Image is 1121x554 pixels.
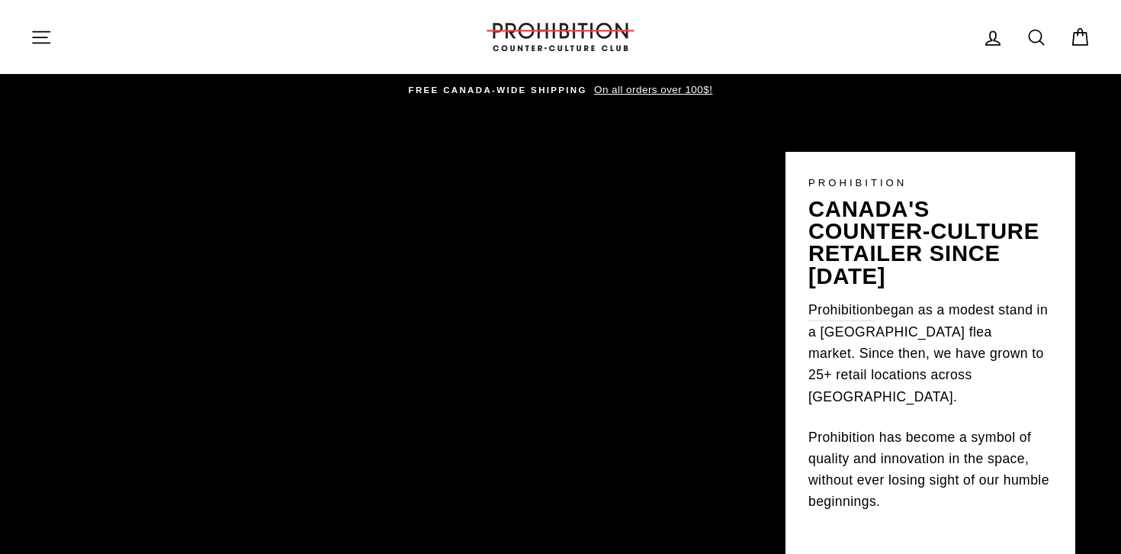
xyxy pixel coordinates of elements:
span: FREE CANADA-WIDE SHIPPING [409,85,587,95]
a: Prohibition [808,299,875,321]
span: On all orders over 100$! [590,84,712,95]
p: Prohibition has become a symbol of quality and innovation in the space, without ever losing sight... [808,427,1052,513]
img: PROHIBITION COUNTER-CULTURE CLUB [484,23,637,51]
a: FREE CANADA-WIDE SHIPPING On all orders over 100$! [34,82,1087,98]
p: canada's counter-culture retailer since [DATE] [808,198,1052,288]
p: began as a modest stand in a [GEOGRAPHIC_DATA] flea market. Since then, we have grown to 25+ reta... [808,299,1052,407]
p: PROHIBITION [808,175,1052,191]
